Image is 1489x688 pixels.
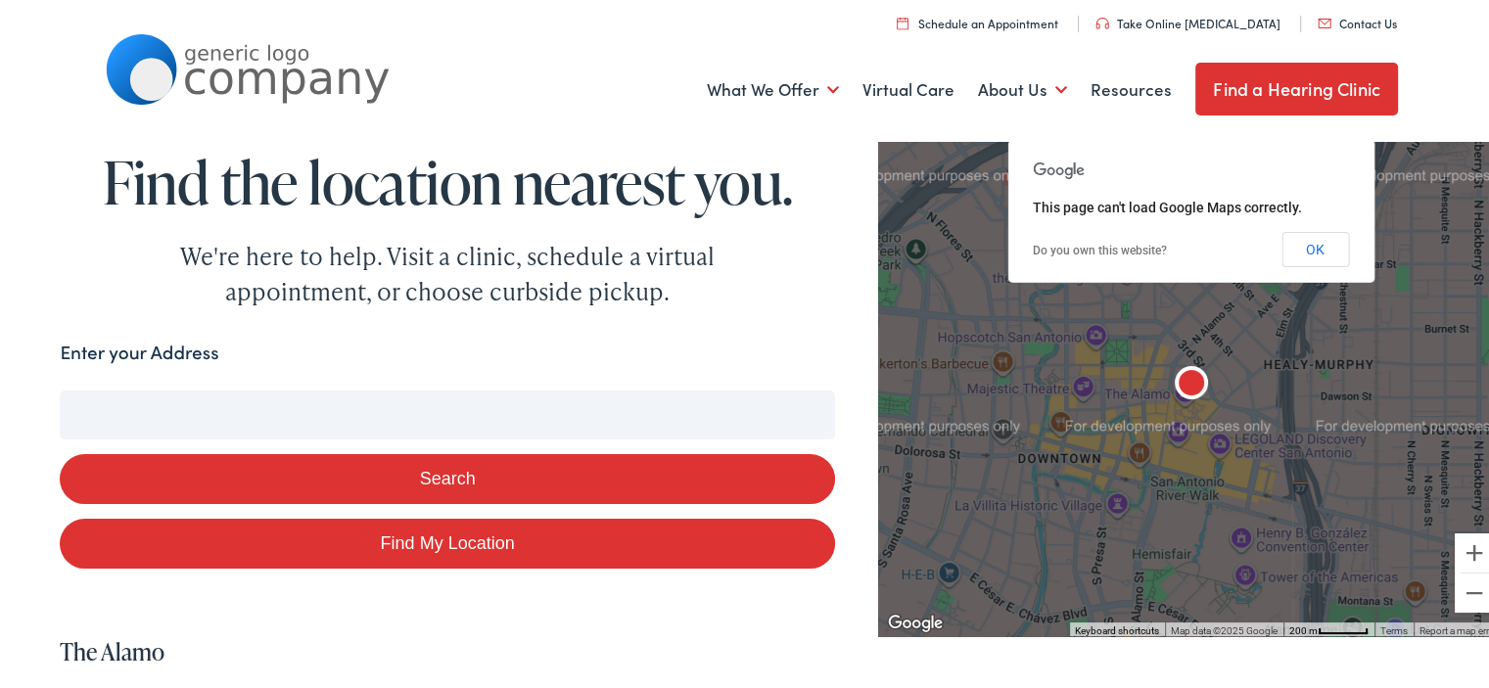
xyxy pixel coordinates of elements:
button: Keyboard shortcuts [1075,621,1159,635]
input: Enter your address or zip code [60,388,834,436]
a: Do you own this website? [1033,241,1167,254]
button: Search [60,451,834,501]
div: We're here to help. Visit a clinic, schedule a virtual appointment, or choose curbside pickup. [134,236,761,306]
span: Map data ©2025 Google [1171,622,1278,633]
a: What We Offer [707,51,839,123]
img: utility icon [897,14,908,26]
a: Take Online [MEDICAL_DATA] [1095,12,1280,28]
a: Resources [1091,51,1172,123]
button: OK [1281,229,1349,264]
a: Terms (opens in new tab) [1380,622,1408,633]
a: Virtual Care [862,51,954,123]
img: Google [883,608,948,633]
span: This page can't load Google Maps correctly. [1033,197,1302,212]
a: Open this area in Google Maps (opens a new window) [883,608,948,633]
span: 200 m [1289,622,1318,633]
a: Contact Us [1318,12,1397,28]
a: The Alamo [60,632,164,665]
h1: Find the location nearest you. [60,147,834,211]
a: Find My Location [60,516,834,566]
a: Find a Hearing Clinic [1195,60,1398,113]
img: utility icon [1095,15,1109,26]
label: Enter your Address [60,336,218,364]
a: Schedule an Appointment [897,12,1058,28]
button: Map Scale: 200 m per 48 pixels [1283,619,1374,633]
a: About Us [978,51,1067,123]
img: utility icon [1318,16,1331,25]
div: The Alamo [1168,359,1215,406]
